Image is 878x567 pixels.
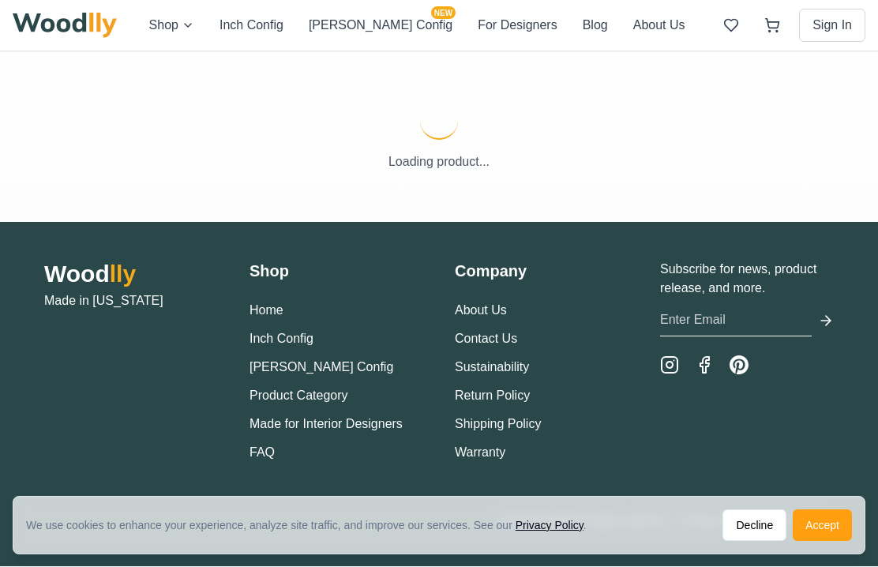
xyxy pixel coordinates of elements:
[799,9,865,42] button: Sign In
[455,360,529,374] a: Sustainability
[455,332,517,345] a: Contact Us
[250,303,283,317] a: Home
[730,355,749,374] a: Pinterest
[695,355,714,374] a: Facebook
[110,261,136,287] span: lly
[455,389,530,402] a: Return Policy
[793,509,852,541] button: Accept
[478,16,557,35] button: For Designers
[44,260,218,288] h2: Wood
[583,16,608,35] button: Blog
[149,16,194,35] button: Shop
[26,517,599,533] div: We use cookies to enhance your experience, analyze site traffic, and improve our services. See our .
[250,329,313,348] button: Inch Config
[250,417,403,430] a: Made for Interior Designers
[455,445,505,459] a: Warranty
[250,445,275,459] a: FAQ
[660,304,812,336] input: Enter Email
[431,6,456,19] span: NEW
[250,389,348,402] a: Product Category
[44,291,218,310] p: Made in [US_STATE]
[455,417,541,430] a: Shipping Policy
[309,16,452,35] button: [PERSON_NAME] ConfigNEW
[516,519,583,531] a: Privacy Policy
[13,152,865,171] p: Loading product...
[13,13,117,38] img: Woodlly
[219,16,283,35] button: Inch Config
[722,509,786,541] button: Decline
[660,355,679,374] a: Instagram
[250,260,423,282] h3: Shop
[455,260,628,282] h3: Company
[250,358,393,377] button: [PERSON_NAME] Config
[660,260,834,298] p: Subscribe for news, product release, and more.
[455,303,507,317] a: About Us
[633,16,685,35] button: About Us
